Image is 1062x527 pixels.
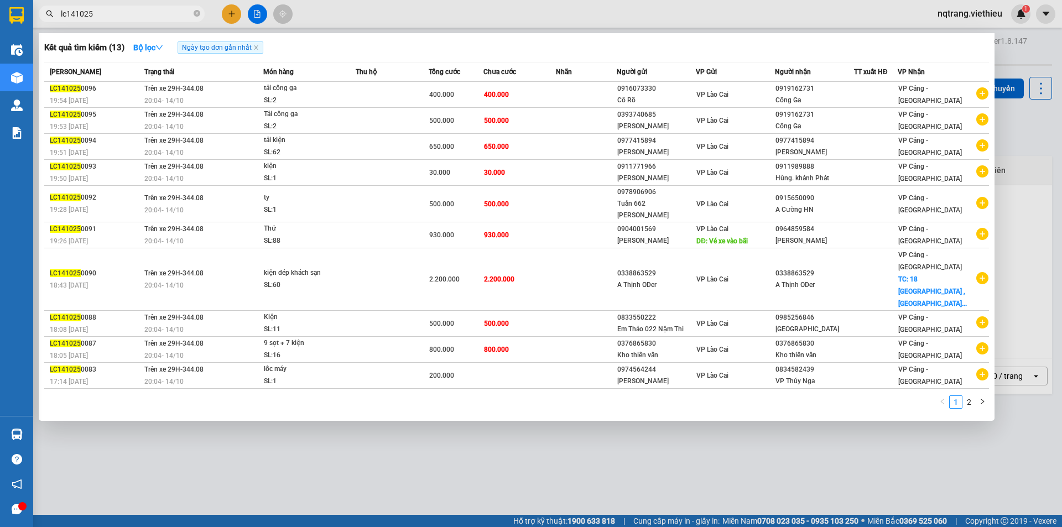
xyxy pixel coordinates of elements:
[976,139,988,152] span: plus-circle
[775,95,853,106] div: Công Ga
[775,147,853,158] div: [PERSON_NAME]
[936,395,949,409] li: Previous Page
[264,323,347,336] div: SL: 11
[50,85,81,92] span: LC141025
[696,237,748,245] span: DĐ: Vé xe vào bãi
[50,97,88,105] span: 19:54 [DATE]
[775,204,853,216] div: A Cường HN
[484,320,509,327] span: 500.000
[696,169,728,176] span: VP Lào Cai
[50,268,141,279] div: 0090
[429,68,460,76] span: Tổng cước
[775,121,853,132] div: Công Ga
[264,204,347,216] div: SL: 1
[976,395,989,409] button: right
[775,364,853,375] div: 0834582439
[617,312,695,323] div: 0833550222
[696,320,728,327] span: VP Lào Cai
[617,173,695,184] div: [PERSON_NAME]
[50,161,141,173] div: 0093
[617,349,695,361] div: Kho thiên vân
[194,10,200,17] span: close-circle
[50,68,101,76] span: [PERSON_NAME]
[775,109,853,121] div: 0919162731
[50,135,141,147] div: 0094
[144,281,184,289] span: 20:04 - 14/10
[696,143,728,150] span: VP Lào Cai
[976,228,988,240] span: plus-circle
[264,349,347,362] div: SL: 16
[54,35,110,59] strong: PHIẾU GỬI HÀNG
[976,395,989,409] li: Next Page
[950,396,962,408] a: 1
[976,87,988,100] span: plus-circle
[775,235,853,247] div: [PERSON_NAME]
[264,223,347,235] div: Thứ
[696,225,728,233] span: VP Lào Cai
[429,143,454,150] span: 650.000
[696,275,728,283] span: VP Lào Cai
[775,161,853,173] div: 0911989888
[144,163,204,170] span: Trên xe 29H-344.08
[484,275,514,283] span: 2.200.000
[429,231,454,239] span: 930.000
[264,279,347,291] div: SL: 60
[264,95,347,107] div: SL: 2
[50,223,141,235] div: 0091
[617,364,695,375] div: 0974564244
[264,375,347,388] div: SL: 1
[144,149,184,156] span: 20:04 - 14/10
[61,8,191,20] input: Tìm tên, số ĐT hoặc mã đơn
[617,109,695,121] div: 0393740685
[898,225,962,245] span: VP Cảng - [GEOGRAPHIC_DATA]
[144,206,184,214] span: 20:04 - 14/10
[263,68,294,76] span: Món hàng
[50,364,141,375] div: 0083
[976,342,988,354] span: plus-circle
[775,173,853,184] div: Hùng. khánh Phát
[429,372,454,379] span: 200.000
[50,352,88,359] span: 18:05 [DATE]
[133,43,163,52] strong: Bộ lọc
[429,169,450,176] span: 30.000
[949,395,962,409] li: 1
[50,338,141,349] div: 0087
[50,137,81,144] span: LC141025
[976,316,988,328] span: plus-circle
[264,363,347,375] div: lốc máy
[264,160,347,173] div: kiện
[144,269,204,277] span: Trên xe 29H-344.08
[976,165,988,178] span: plus-circle
[178,41,263,54] span: Ngày tạo đơn gần nhất
[144,194,204,202] span: Trên xe 29H-344.08
[484,200,509,208] span: 500.000
[144,137,204,144] span: Trên xe 29H-344.08
[50,206,88,213] span: 19:28 [DATE]
[976,272,988,284] span: plus-circle
[144,340,204,347] span: Trên xe 29H-344.08
[356,68,377,76] span: Thu hộ
[484,117,509,124] span: 500.000
[144,97,184,105] span: 20:04 - 14/10
[50,378,88,385] span: 17:14 [DATE]
[264,235,347,247] div: SL: 88
[696,117,728,124] span: VP Lào Cai
[9,7,24,24] img: logo-vxr
[124,39,172,56] button: Bộ lọcdown
[264,311,347,323] div: Kiện
[264,82,347,95] div: tải công ga
[898,111,962,131] span: VP Cảng - [GEOGRAPHIC_DATA]
[144,85,204,92] span: Trên xe 29H-344.08
[898,194,962,214] span: VP Cảng - [GEOGRAPHIC_DATA]
[50,194,81,201] span: LC141025
[775,338,853,349] div: 0376865830
[264,121,347,133] div: SL: 2
[144,366,204,373] span: Trên xe 29H-344.08
[775,323,853,335] div: [GEOGRAPHIC_DATA]
[617,268,695,279] div: 0338863529
[484,231,509,239] span: 930.000
[11,72,23,84] img: warehouse-icon
[898,314,962,333] span: VP Cảng - [GEOGRAPHIC_DATA]
[775,192,853,204] div: 0915650090
[775,375,853,387] div: VP Thúy Nga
